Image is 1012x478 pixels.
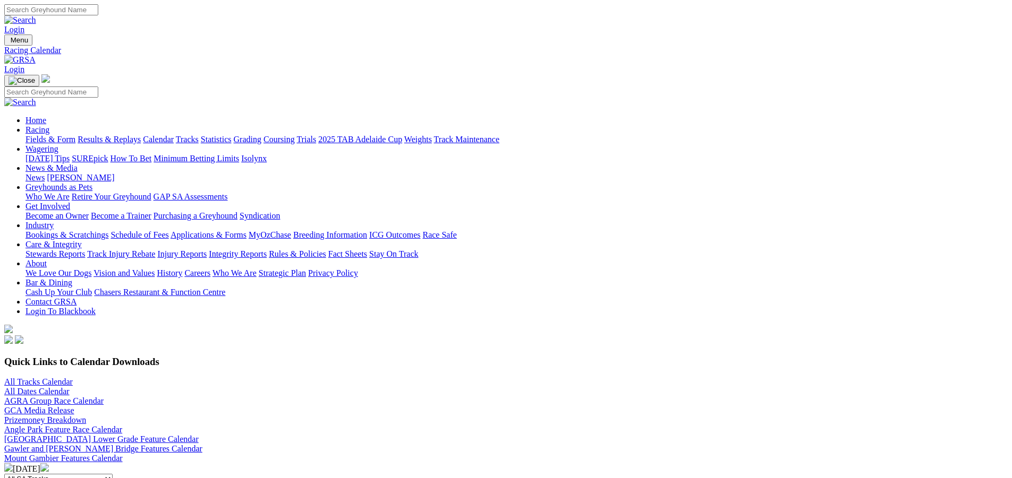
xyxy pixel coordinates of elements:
[25,173,1008,182] div: News & Media
[171,230,246,239] a: Applications & Forms
[328,249,367,258] a: Fact Sheets
[154,154,239,163] a: Minimum Betting Limits
[143,135,174,144] a: Calendar
[25,288,1008,297] div: Bar & Dining
[25,211,89,220] a: Become an Owner
[369,230,420,239] a: ICG Outcomes
[47,173,114,182] a: [PERSON_NAME]
[25,240,82,249] a: Care & Integrity
[4,463,13,472] img: chevron-left-pager-white.svg
[308,268,358,277] a: Privacy Policy
[240,211,280,220] a: Syndication
[4,98,36,107] img: Search
[25,297,76,306] a: Contact GRSA
[25,211,1008,221] div: Get Involved
[72,192,151,201] a: Retire Your Greyhound
[4,335,13,344] img: facebook.svg
[25,144,58,153] a: Wagering
[25,192,70,201] a: Who We Are
[87,249,155,258] a: Track Injury Rebate
[269,249,326,258] a: Rules & Policies
[4,444,202,453] a: Gawler and [PERSON_NAME] Bridge Features Calendar
[259,268,306,277] a: Strategic Plan
[25,182,92,192] a: Greyhounds as Pets
[212,268,257,277] a: Who We Are
[4,463,1008,474] div: [DATE]
[25,268,1008,278] div: About
[404,135,432,144] a: Weights
[4,25,24,34] a: Login
[184,268,210,277] a: Careers
[25,249,85,258] a: Stewards Reports
[25,173,45,182] a: News
[369,249,418,258] a: Stay On Track
[25,154,1008,163] div: Wagering
[434,135,499,144] a: Track Maintenance
[110,154,152,163] a: How To Bet
[25,307,96,316] a: Login To Blackbook
[25,249,1008,259] div: Care & Integrity
[4,454,123,463] a: Mount Gambier Features Calendar
[4,425,122,434] a: Angle Park Feature Race Calendar
[25,154,70,163] a: [DATE] Tips
[25,268,91,277] a: We Love Our Dogs
[25,278,72,287] a: Bar & Dining
[25,163,78,172] a: News & Media
[4,34,32,46] button: Toggle navigation
[263,135,295,144] a: Coursing
[78,135,141,144] a: Results & Replays
[4,415,86,424] a: Prizemoney Breakdown
[154,211,237,220] a: Purchasing a Greyhound
[25,230,1008,240] div: Industry
[296,135,316,144] a: Trials
[4,387,70,396] a: All Dates Calendar
[40,463,49,472] img: chevron-right-pager-white.svg
[91,211,151,220] a: Become a Trainer
[25,135,75,144] a: Fields & Form
[176,135,199,144] a: Tracks
[209,249,267,258] a: Integrity Reports
[4,86,98,98] input: Search
[249,230,291,239] a: MyOzChase
[4,4,98,15] input: Search
[201,135,232,144] a: Statistics
[4,434,199,444] a: [GEOGRAPHIC_DATA] Lower Grade Feature Calendar
[241,154,267,163] a: Isolynx
[25,221,54,230] a: Industry
[4,15,36,25] img: Search
[293,230,367,239] a: Breeding Information
[234,135,261,144] a: Grading
[15,335,23,344] img: twitter.svg
[110,230,168,239] a: Schedule of Fees
[154,192,228,201] a: GAP SA Assessments
[25,288,92,297] a: Cash Up Your Club
[93,268,155,277] a: Vision and Values
[4,325,13,333] img: logo-grsa-white.png
[4,75,39,86] button: Toggle navigation
[25,202,70,211] a: Get Involved
[4,356,1008,368] h3: Quick Links to Calendar Downloads
[157,268,182,277] a: History
[318,135,402,144] a: 2025 TAB Adelaide Cup
[25,116,46,125] a: Home
[94,288,225,297] a: Chasers Restaurant & Function Centre
[25,259,47,268] a: About
[157,249,207,258] a: Injury Reports
[25,125,49,134] a: Racing
[422,230,456,239] a: Race Safe
[4,65,24,74] a: Login
[4,377,73,386] a: All Tracks Calendar
[4,46,1008,55] a: Racing Calendar
[41,74,50,83] img: logo-grsa-white.png
[25,135,1008,144] div: Racing
[11,36,28,44] span: Menu
[8,76,35,85] img: Close
[4,55,36,65] img: GRSA
[72,154,108,163] a: SUREpick
[4,406,74,415] a: GCA Media Release
[25,192,1008,202] div: Greyhounds as Pets
[4,396,104,405] a: AGRA Group Race Calendar
[25,230,108,239] a: Bookings & Scratchings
